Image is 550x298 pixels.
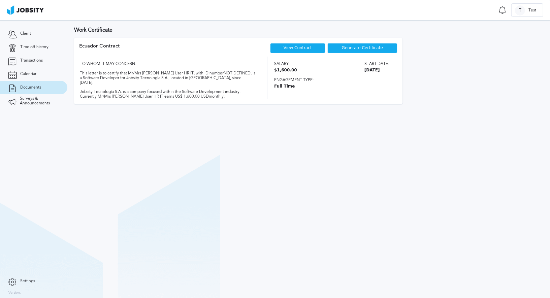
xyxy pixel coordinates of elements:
[511,3,543,17] button: TTest
[79,43,120,57] div: Ecuador Contract
[284,45,312,50] a: View Contract
[274,84,389,89] span: Full Time
[20,45,48,49] span: Time off history
[274,68,297,73] span: $1,600.00
[20,85,41,90] span: Documents
[79,57,255,99] div: TO WHOM IT MAY CONCERN: This letter is to certify that Mr/Mrs [PERSON_NAME] User HR IT, with ID n...
[74,27,543,33] h3: Work Certificate
[515,5,525,15] div: T
[20,96,59,106] span: Surveys & Announcements
[364,62,389,66] span: Start date:
[364,68,389,73] span: [DATE]
[20,31,31,36] span: Client
[8,291,21,295] label: Version:
[20,279,35,284] span: Settings
[274,62,297,66] span: Salary:
[20,72,36,76] span: Calendar
[7,5,44,15] img: ab4bad089aa723f57921c736e9817d99.png
[342,46,383,51] span: Generate Certificate
[274,78,389,82] span: Engagement type:
[525,8,540,13] span: Test
[20,58,43,63] span: Transactions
